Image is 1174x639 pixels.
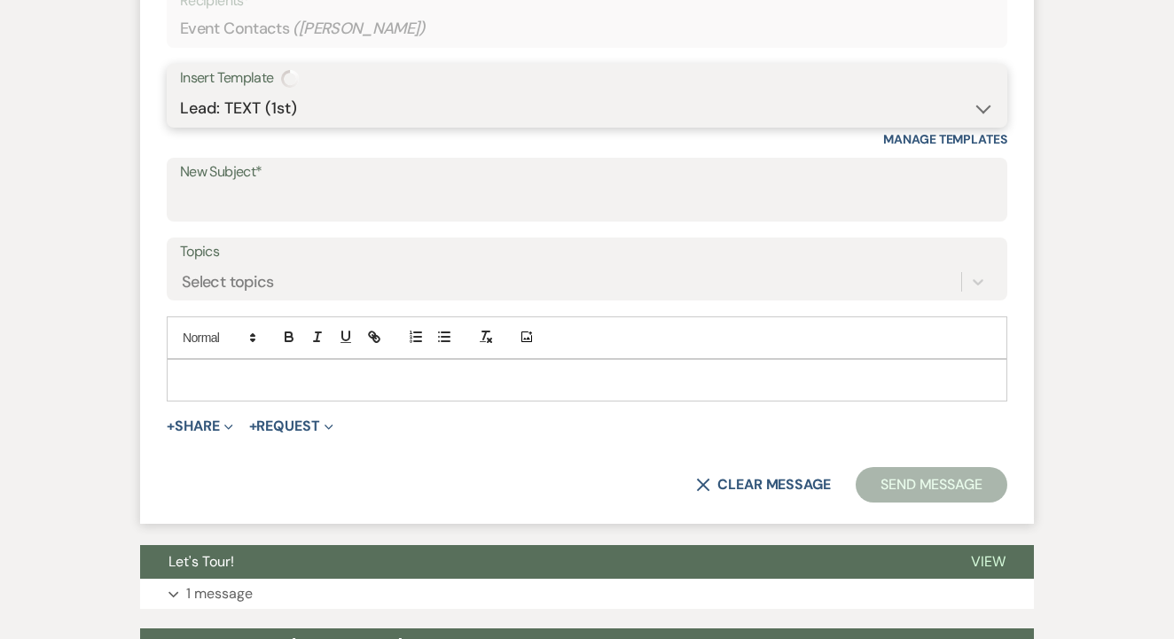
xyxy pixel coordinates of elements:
[696,478,831,492] button: Clear message
[856,467,1007,503] button: Send Message
[293,17,426,41] span: ( [PERSON_NAME] )
[180,239,994,265] label: Topics
[182,269,274,293] div: Select topics
[249,419,257,433] span: +
[167,419,175,433] span: +
[140,579,1034,609] button: 1 message
[168,552,234,571] span: Let's Tour!
[180,12,994,46] div: Event Contacts
[180,160,994,185] label: New Subject*
[180,66,994,91] div: Insert Template
[943,545,1034,579] button: View
[883,131,1007,147] a: Manage Templates
[249,419,333,433] button: Request
[167,419,233,433] button: Share
[281,70,299,88] img: loading spinner
[971,552,1006,571] span: View
[186,582,253,605] p: 1 message
[140,545,943,579] button: Let's Tour!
